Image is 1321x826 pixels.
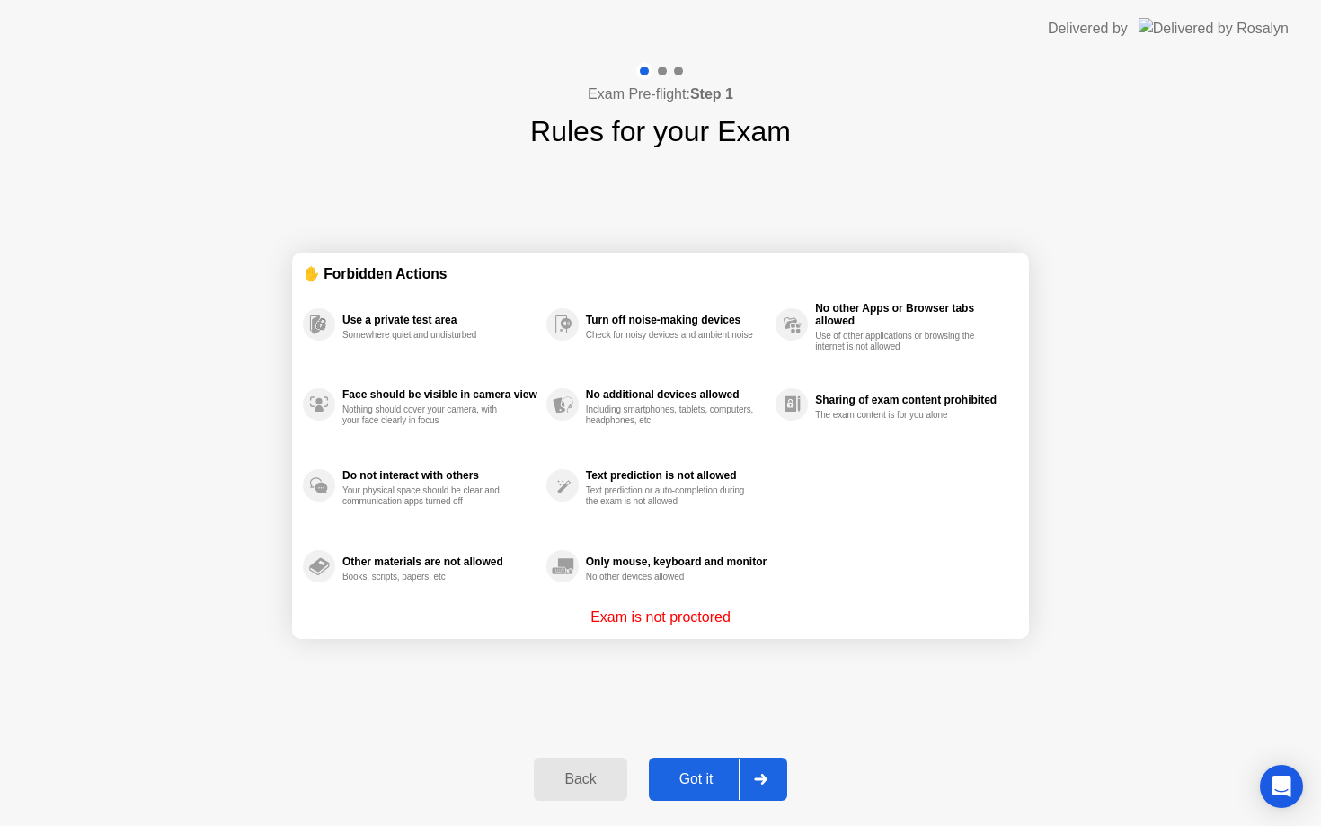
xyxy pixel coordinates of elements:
[342,314,537,326] div: Use a private test area
[690,86,733,102] b: Step 1
[649,758,787,801] button: Got it
[1260,765,1303,808] div: Open Intercom Messenger
[586,314,767,326] div: Turn off noise-making devices
[342,555,537,568] div: Other materials are not allowed
[342,469,537,482] div: Do not interact with others
[815,410,985,421] div: The exam content is for you alone
[1139,18,1289,39] img: Delivered by Rosalyn
[815,302,1009,327] div: No other Apps or Browser tabs allowed
[539,771,621,787] div: Back
[342,572,512,582] div: Books, scripts, papers, etc
[342,404,512,426] div: Nothing should cover your camera, with your face clearly in focus
[586,388,767,401] div: No additional devices allowed
[586,485,756,507] div: Text prediction or auto-completion during the exam is not allowed
[586,555,767,568] div: Only mouse, keyboard and monitor
[815,394,1009,406] div: Sharing of exam content prohibited
[588,84,733,105] h4: Exam Pre-flight:
[590,607,731,628] p: Exam is not proctored
[586,572,756,582] div: No other devices allowed
[342,330,512,341] div: Somewhere quiet and undisturbed
[586,469,767,482] div: Text prediction is not allowed
[342,388,537,401] div: Face should be visible in camera view
[534,758,626,801] button: Back
[530,110,791,153] h1: Rules for your Exam
[342,485,512,507] div: Your physical space should be clear and communication apps turned off
[586,404,756,426] div: Including smartphones, tablets, computers, headphones, etc.
[654,771,739,787] div: Got it
[303,263,1018,284] div: ✋ Forbidden Actions
[1048,18,1128,40] div: Delivered by
[586,330,756,341] div: Check for noisy devices and ambient noise
[815,331,985,352] div: Use of other applications or browsing the internet is not allowed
